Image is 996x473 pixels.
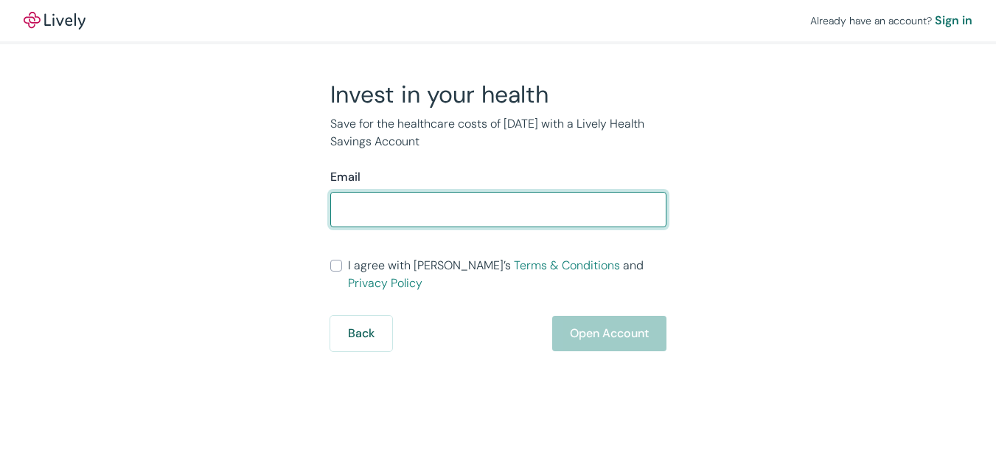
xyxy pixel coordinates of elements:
img: Lively [24,12,86,30]
h2: Invest in your health [330,80,666,109]
button: Back [330,316,392,351]
a: Privacy Policy [348,275,422,291]
div: Already have an account? [810,12,972,30]
a: LivelyLively [24,12,86,30]
a: Sign in [935,12,972,30]
label: Email [330,168,361,186]
p: Save for the healthcare costs of [DATE] with a Lively Health Savings Account [330,115,666,151]
span: I agree with [PERSON_NAME]’s and [348,257,666,292]
a: Terms & Conditions [514,258,620,273]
